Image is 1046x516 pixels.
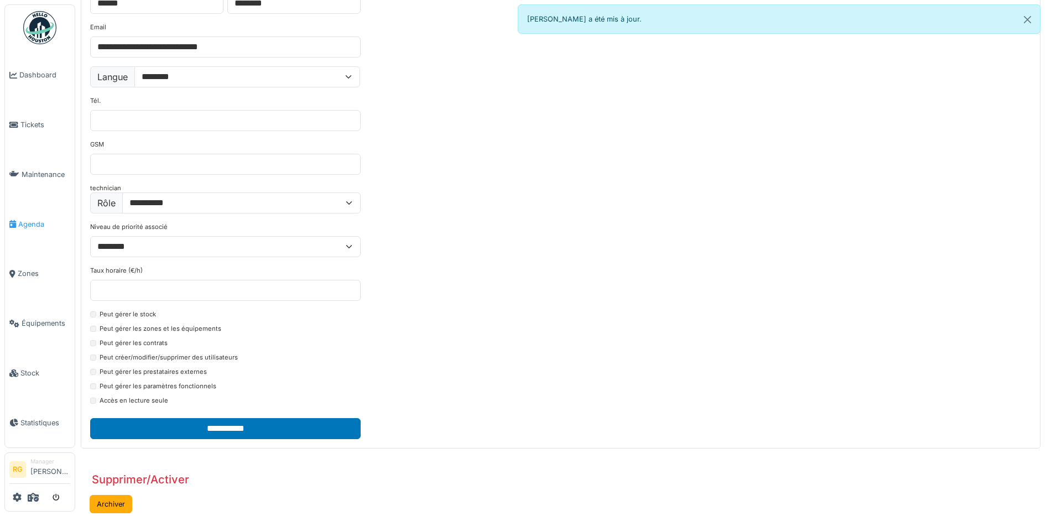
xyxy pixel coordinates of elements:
[19,70,70,80] span: Dashboard
[100,310,156,319] label: Peut gérer le stock
[5,100,75,150] a: Tickets
[1015,5,1040,34] button: Close
[90,140,104,149] label: GSM
[20,119,70,130] span: Tickets
[90,266,143,275] label: Taux horaire (€/h)
[100,367,207,377] label: Peut gérer les prestataires externes
[18,219,70,230] span: Agenda
[30,457,70,481] li: [PERSON_NAME]
[5,398,75,447] a: Statistiques
[9,461,26,478] li: RG
[100,382,216,391] label: Peut gérer les paramètres fonctionnels
[20,418,70,428] span: Statistiques
[90,96,101,106] label: Tél.
[100,396,168,405] label: Accès en lecture seule
[5,249,75,299] a: Zones
[5,199,75,249] a: Agenda
[20,368,70,378] span: Stock
[92,473,189,486] h3: Supprimer/Activer
[22,318,70,329] span: Équipements
[90,66,135,87] label: Langue
[5,299,75,348] a: Équipements
[22,169,70,180] span: Maintenance
[5,50,75,100] a: Dashboard
[9,457,70,484] a: RG Manager[PERSON_NAME]
[30,457,70,466] div: Manager
[5,150,75,200] a: Maintenance
[518,4,1041,34] div: [PERSON_NAME] a été mis à jour.
[100,353,238,362] label: Peut créer/modifier/supprimer des utilisateurs
[100,338,168,348] label: Peut gérer les contrats
[18,268,70,279] span: Zones
[90,23,106,32] label: Email
[90,192,123,213] label: Rôle
[90,495,132,513] button: Archiver
[5,348,75,398] a: Stock
[100,324,221,333] label: Peut gérer les zones et les équipements
[90,222,168,232] label: Niveau de priorité associé
[23,11,56,44] img: Badge_color-CXgf-gQk.svg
